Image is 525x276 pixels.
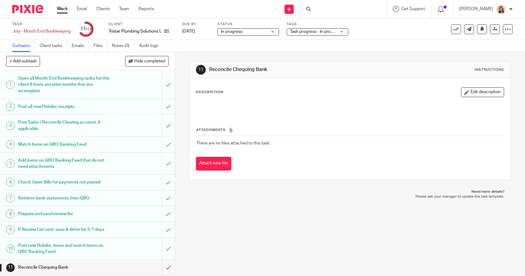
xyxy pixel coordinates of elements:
p: Tristar Plumbing Solutions Ltd. [109,28,161,34]
label: Client [109,22,174,27]
span: Hide completed [134,59,165,64]
h1: Prepare and send review list [18,209,110,219]
h1: If Review List sent, save & defer for 5-7 days [18,225,110,234]
div: 9 [6,225,15,234]
a: Emails [72,40,89,52]
button: Hide completed [125,56,169,66]
div: Instructions [475,67,504,72]
p: Please ask your manager to update the task template. [196,194,504,199]
div: 10 [6,244,15,253]
span: Attachments [196,128,226,132]
div: 1 [6,81,15,89]
h1: Open all Month-End Bookkeeping tasks for this client if there are prior months that are incomplete [18,74,110,96]
span: Task progress - In progress (With Lead) + 3 [290,30,371,34]
div: July - Month End Bookkeeping [12,28,71,34]
img: Pixie [12,5,43,13]
h1: Post Sales / Reconcile Clearing account, if applicable [18,118,110,133]
button: + Add subtask [6,56,40,66]
label: Tags [287,22,348,27]
div: 4 [6,140,15,149]
span: Get Support [401,7,425,11]
p: Need more details? [196,189,504,194]
button: Edit description [461,87,504,97]
p: Description [196,90,223,95]
h1: Post new Hubdoc items and match items on QBO Banking Feed. [18,241,110,257]
h1: Post all new Hubdoc receipts [18,102,110,111]
h1: Check Open Bills for payments not posted [18,178,110,187]
a: Subtasks [12,40,35,52]
span: [DATE] [182,29,195,34]
button: Attach new file [196,157,231,171]
h1: Reconcile Chequing Bank [18,263,110,272]
a: Reports [138,6,154,12]
span: In progress [221,30,242,34]
div: 2 [6,102,15,111]
a: Audit logs [139,40,163,52]
small: /17 [86,28,91,31]
h1: Add items on QBO Banking Feed that do not need attachments [18,156,110,172]
p: [PERSON_NAME] [459,6,493,12]
div: 6 [6,178,15,187]
a: Email [77,6,87,12]
label: Task [12,22,71,27]
div: 3 [6,121,15,130]
div: 11 [80,26,91,33]
h1: Reconcile Chequing Bank [209,66,363,73]
label: Status [217,22,279,27]
a: Files [93,40,107,52]
a: Client tasks [40,40,67,52]
div: 7 [6,194,15,203]
a: Team [119,6,129,12]
a: Notes (0) [112,40,134,52]
div: 11 [196,65,206,75]
img: Morgan.JPG [496,4,506,14]
div: 11 [6,263,15,272]
h1: Retrieve bank statements from QBO [18,194,110,203]
h1: Match items on QBO Banking Feed [18,140,110,149]
span: There are no files attached to this task. [196,141,270,145]
div: 8 [6,210,15,218]
label: Due by [182,22,210,27]
div: 5 [6,159,15,168]
a: Clients [96,6,110,12]
a: Work [57,6,68,12]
